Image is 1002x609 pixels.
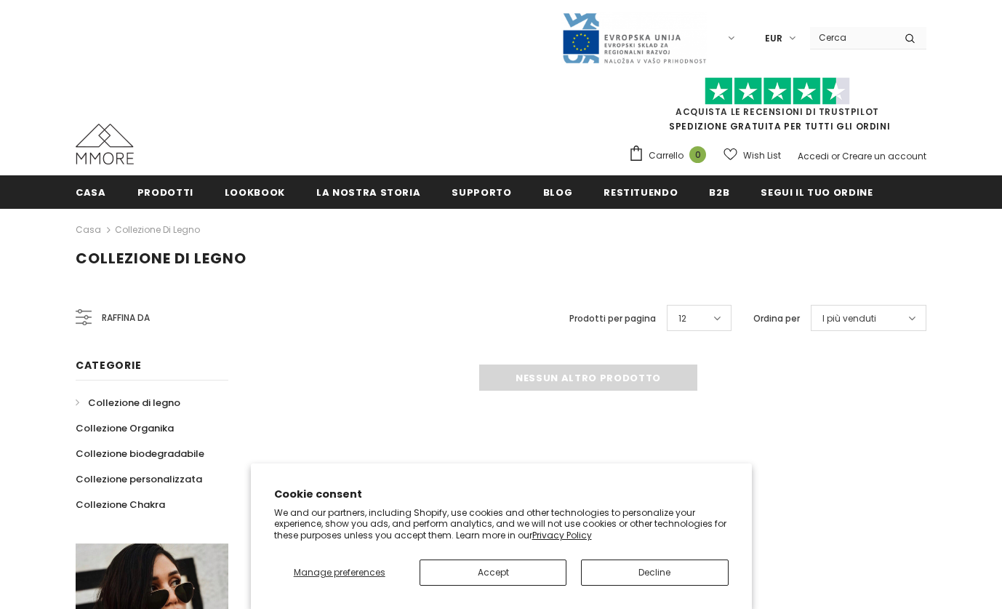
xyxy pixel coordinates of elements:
span: Prodotti [137,186,193,199]
span: La nostra storia [316,186,420,199]
a: Collezione di legno [76,390,180,415]
img: Javni Razpis [561,12,707,65]
a: Casa [76,221,101,239]
a: B2B [709,175,729,208]
span: 0 [689,146,706,163]
span: Collezione di legno [76,248,247,268]
span: B2B [709,186,729,199]
img: Casi MMORE [76,124,134,164]
span: I più venduti [822,311,876,326]
a: Collezione di legno [115,223,200,236]
span: Restituendo [604,186,678,199]
a: Acquista le recensioni di TrustPilot [676,106,879,118]
a: Restituendo [604,175,678,208]
span: Wish List [743,148,781,163]
a: Casa [76,175,106,208]
span: Collezione biodegradabile [76,447,204,461]
a: Collezione Chakra [76,492,165,517]
a: La nostra storia [316,175,420,208]
a: Carrello 0 [628,145,713,167]
a: Javni Razpis [561,31,707,44]
span: Collezione Organika [76,421,174,435]
span: Categorie [76,358,141,373]
span: Lookbook [225,186,285,199]
span: Segui il tuo ordine [761,186,873,199]
a: Blog [543,175,573,208]
span: Collezione di legno [88,396,180,410]
span: Collezione Chakra [76,498,165,512]
a: Collezione personalizzata [76,466,202,492]
button: Accept [420,560,566,586]
button: Manage preferences [274,560,405,586]
span: 12 [678,311,686,326]
span: Blog [543,186,573,199]
button: Decline [581,560,728,586]
span: supporto [452,186,511,199]
label: Prodotti per pagina [569,311,656,326]
span: SPEDIZIONE GRATUITA PER TUTTI GLI ORDINI [628,84,926,132]
span: Collezione personalizzata [76,472,202,486]
input: Search Site [810,27,894,48]
p: We and our partners, including Shopify, use cookies and other technologies to personalize your ex... [274,507,729,541]
a: supporto [452,175,511,208]
span: Manage preferences [294,566,385,578]
a: Lookbook [225,175,285,208]
span: EUR [765,31,782,46]
a: Prodotti [137,175,193,208]
span: Raffina da [102,310,150,326]
a: Wish List [724,143,781,168]
a: Segui il tuo ordine [761,175,873,208]
span: or [831,150,840,162]
label: Ordina per [753,311,800,326]
a: Creare un account [842,150,926,162]
span: Casa [76,186,106,199]
span: Carrello [649,148,684,163]
a: Accedi [798,150,829,162]
a: Privacy Policy [532,529,592,541]
a: Collezione Organika [76,415,174,441]
img: Fidati di Pilot Stars [705,77,850,106]
h2: Cookie consent [274,487,729,502]
a: Collezione biodegradabile [76,441,204,466]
